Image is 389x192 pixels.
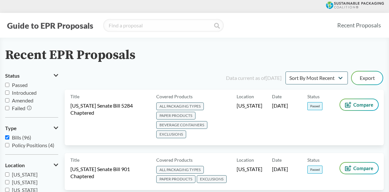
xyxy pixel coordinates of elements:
span: [US_STATE] Senate Bill 901 Chaptered [70,166,149,180]
span: [US_STATE] [237,166,262,173]
input: Introduced [5,91,9,95]
span: Introduced [12,90,37,96]
span: Passed [12,82,28,88]
span: Covered Products [156,93,193,100]
input: [US_STATE] [5,188,9,192]
button: Export [352,72,383,84]
input: Find a proposal [103,19,224,32]
button: Type [5,123,58,134]
input: Policy Positions (4) [5,143,9,147]
a: Recent Proposals [334,18,384,33]
span: Date [272,93,282,100]
button: Location [5,160,58,171]
div: Data current as of [DATE] [226,74,282,82]
h2: Recent EPR Proposals [5,48,135,62]
input: [US_STATE] [5,180,9,184]
span: [US_STATE] [12,179,38,185]
button: Guide to EPR Proposals [5,20,95,31]
button: Compare [340,163,378,174]
span: Date [272,157,282,163]
span: Bills (96) [12,134,31,140]
span: Passed [307,102,322,110]
input: Bills (96) [5,135,9,139]
span: Title [70,93,79,100]
span: [US_STATE] [237,102,262,109]
span: Status [307,157,320,163]
span: Covered Products [156,157,193,163]
span: Status [5,73,20,79]
span: Amended [12,97,33,103]
input: Passed [5,83,9,87]
span: Type [5,125,17,131]
span: Compare [353,166,373,171]
span: ALL PACKAGING TYPES [156,166,204,174]
span: BEVERAGE CONTAINERS [156,121,207,129]
span: Title [70,157,79,163]
button: Status [5,70,58,81]
span: Location [237,93,254,100]
span: [US_STATE] [12,171,38,178]
span: [DATE] [272,102,288,109]
span: Status [307,93,320,100]
button: Compare [340,99,378,110]
span: EXCLUSIONS [197,175,227,183]
span: Failed [12,105,25,111]
input: [US_STATE] [5,172,9,177]
span: Location [237,157,254,163]
span: ALL PACKAGING TYPES [156,102,204,110]
span: PAPER PRODUCTS [156,175,195,183]
span: EXCLUSIONS [156,130,186,138]
span: Compare [353,102,373,107]
span: PAPER PRODUCTS [156,112,195,120]
input: Failed [5,106,9,110]
input: Amended [5,98,9,102]
span: [US_STATE] Senate Bill 5284 Chaptered [70,102,149,116]
span: Location [5,162,25,168]
span: Passed [307,166,322,174]
span: Policy Positions (4) [12,142,54,148]
span: [DATE] [272,166,288,173]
